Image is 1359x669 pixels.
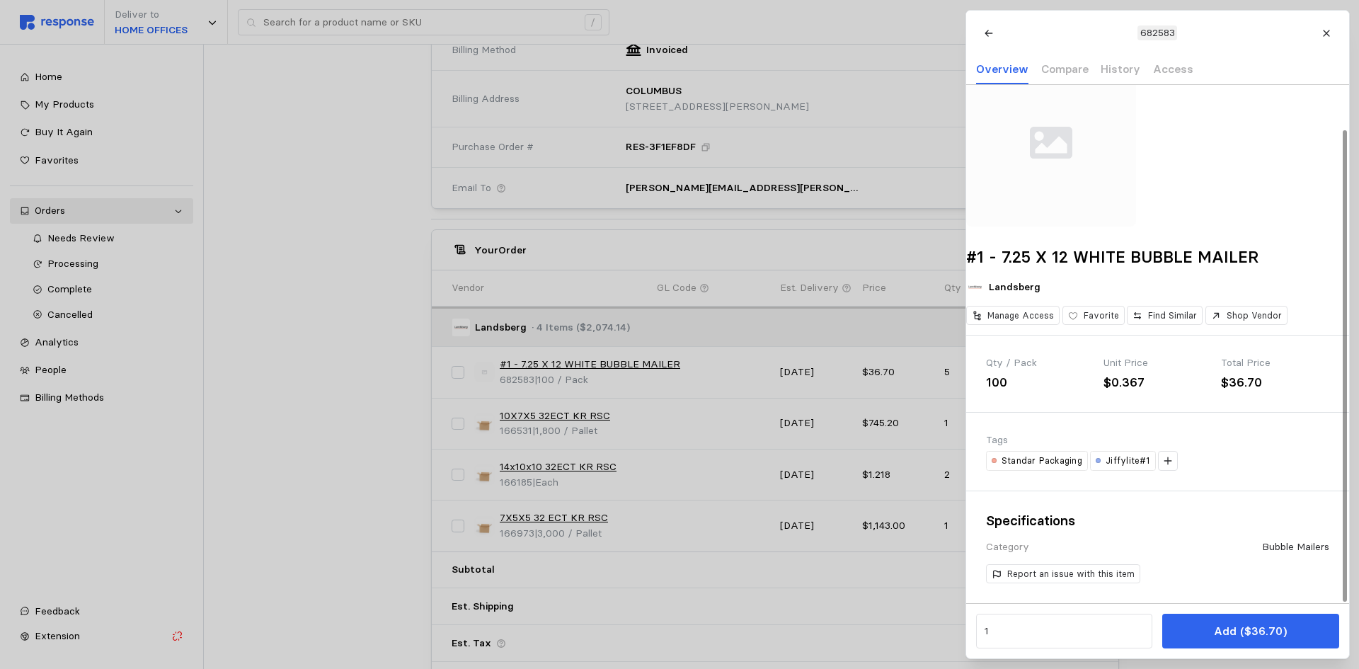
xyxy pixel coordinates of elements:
p: Add ($36.70) [1214,622,1287,640]
p: Jiffylite#1 [1106,454,1149,467]
div: Bubble Mailers [1261,539,1329,554]
div: 100 [986,373,1094,392]
p: Overview [976,60,1028,78]
button: Add ($36.70) [1162,614,1338,648]
div: Category [986,539,1029,554]
p: History [1101,60,1140,78]
input: Qty [984,619,1144,644]
div: $0.367 [1103,373,1211,392]
p: Favorite [1083,309,1118,322]
button: Find Similar [1127,306,1203,325]
h2: #1 - 7.25 X 12 WHITE BUBBLE MAILER [966,246,1349,268]
div: Unit Price [1103,355,1211,371]
p: 682583 [1140,25,1174,41]
p: Access [1152,60,1193,78]
button: Report an issue with this item [986,564,1140,583]
img: svg%3e [966,57,1136,227]
p: Shop Vendor [1226,309,1281,322]
h3: Specifications [986,511,1329,530]
div: Total Price [1221,355,1329,371]
p: Report an issue with this item [1007,568,1135,581]
button: Manage Access [966,306,1060,325]
p: Standar Packaging [1002,454,1082,467]
p: Manage Access [987,309,1054,322]
p: Compare [1040,60,1088,78]
p: Find Similar [1148,309,1197,322]
div: $36.70 [1221,373,1329,392]
div: Qty / Pack [986,355,1094,371]
div: Tags [986,433,1329,448]
button: Favorite [1062,306,1124,325]
p: Landsberg [989,280,1040,295]
button: Shop Vendor [1205,306,1287,325]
